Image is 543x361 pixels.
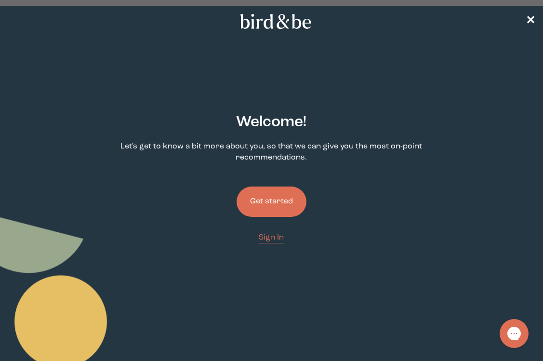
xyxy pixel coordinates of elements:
span: Sign In [259,234,284,241]
h2: Welcome ! [236,111,306,134]
a: ✕ [526,13,535,30]
button: Get started [237,187,306,217]
span: ✕ [526,15,535,27]
iframe: Gorgias live chat messenger [495,316,533,351]
p: Let's get to know a bit more about you, so that we can give you the most on-point recommendations. [103,141,440,163]
a: Get started [237,171,306,232]
a: Sign In [259,232,284,243]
